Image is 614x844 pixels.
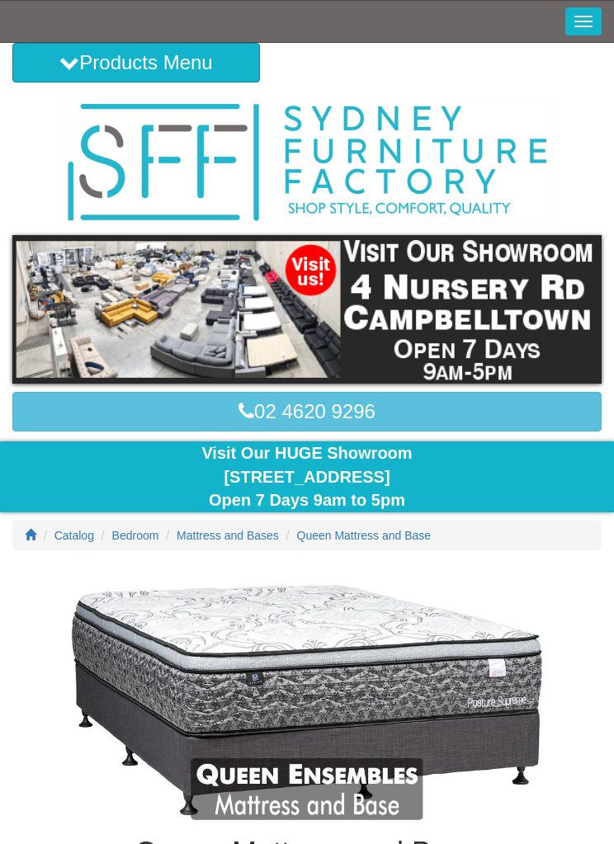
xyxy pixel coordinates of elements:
[12,441,602,512] div: Visit Our HUGE Showroom [STREET_ADDRESS] Open 7 Days 9am to 5pm
[297,529,432,542] a: Queen Mattress and Base
[12,43,260,83] button: Products Menu
[54,529,94,542] a: Catalog
[59,99,555,227] img: Sydney Furniture Factory
[112,529,159,542] a: Bedroom
[177,529,279,542] a: Mattress and Bases
[12,235,602,384] img: showroom.gif
[12,392,602,431] a: 02 4620 9296
[12,575,602,821] img: Queen Mattress and Base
